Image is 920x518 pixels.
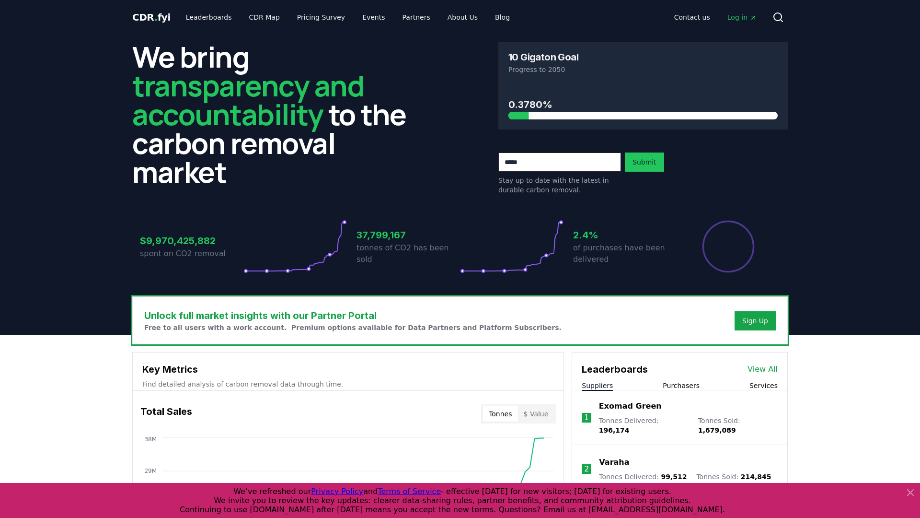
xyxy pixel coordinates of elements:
nav: Main [178,9,517,26]
button: Purchasers [663,381,700,390]
p: Progress to 2050 [508,65,778,74]
h3: Leaderboards [582,362,648,377]
p: Tonnes Delivered : [599,472,687,482]
h3: Total Sales [140,404,192,424]
span: . [154,12,158,23]
p: of purchases have been delivered [573,242,677,265]
span: 214,845 [741,473,771,481]
h3: Key Metrics [142,362,554,377]
p: Tonnes Delivered : [599,416,689,435]
a: View All [747,364,778,375]
a: CDR.fyi [132,11,171,24]
button: Sign Up [735,311,776,330]
a: Exomad Green [599,400,662,412]
a: Contact us [667,9,718,26]
span: 196,174 [599,426,630,434]
span: Log in [727,12,757,22]
span: CDR fyi [132,12,171,23]
a: Blog [487,9,517,26]
h3: Unlock full market insights with our Partner Portal [144,308,562,323]
a: Pricing Survey [289,9,353,26]
p: Free to all users with a work account. Premium options available for Data Partners and Platform S... [144,323,562,332]
p: tonnes of CO2 has been sold [356,242,460,265]
p: Tonnes Sold : [698,416,778,435]
p: Tonnes Sold : [696,472,771,482]
button: $ Value [518,406,554,422]
span: 99,512 [661,473,687,481]
p: Find detailed analysis of carbon removal data through time. [142,379,554,389]
a: Leaderboards [178,9,240,26]
nav: Main [667,9,765,26]
button: Tonnes [483,406,517,422]
span: transparency and accountability [132,66,364,134]
tspan: 29M [144,468,157,474]
a: Varaha [599,457,629,468]
button: Services [749,381,778,390]
a: About Us [440,9,485,26]
div: Percentage of sales delivered [701,220,755,273]
p: spent on CO2 removal [140,248,243,259]
a: CDR Map [241,9,287,26]
h3: 10 Gigaton Goal [508,52,578,62]
h3: $9,970,425,882 [140,234,243,248]
p: 2 [584,463,589,475]
a: Sign Up [742,316,768,326]
h3: 37,799,167 [356,228,460,242]
h3: 0.3780% [508,97,778,112]
span: 1,679,089 [698,426,736,434]
a: Events [355,9,392,26]
button: Suppliers [582,381,613,390]
tspan: 38M [144,436,157,443]
h3: 2.4% [573,228,677,242]
h2: We bring to the carbon removal market [132,42,422,186]
p: Stay up to date with the latest in durable carbon removal. [498,176,621,195]
button: Submit [625,153,664,172]
p: 1 [584,412,589,424]
a: Partners [395,9,438,26]
a: Log in [720,9,765,26]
